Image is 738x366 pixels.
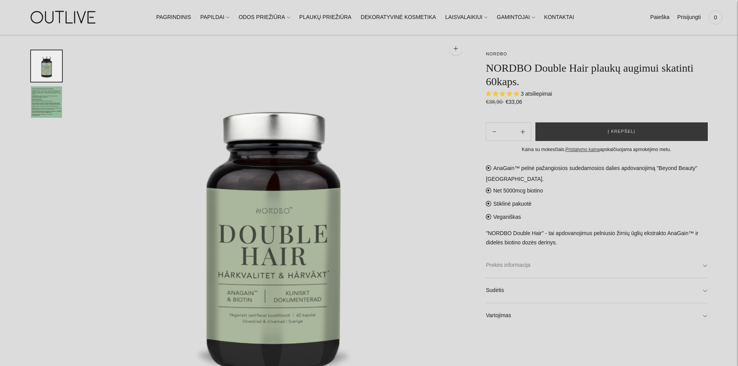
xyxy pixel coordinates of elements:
[486,122,502,141] button: Add product quantity
[521,91,552,97] span: 3 atsiliepimai
[506,99,522,105] span: €33,06
[650,9,669,26] a: Paieška
[299,9,352,26] a: PLAUKŲ PRIEŽIŪRA
[361,9,436,26] a: DEKORATYVINĖ KOSMETIKA
[709,9,723,26] a: 0
[535,122,708,141] button: Į krepšelį
[15,4,112,31] img: OUTLIVE
[486,52,507,56] a: NORDBO
[566,147,600,152] a: Pristatymo kaina
[486,61,707,88] h1: NORDBO Double Hair plaukų augimui skatinti 60kaps.
[31,86,62,118] button: Translation missing: en.general.accessibility.image_thumbail
[486,162,707,328] div: AnaGain™ pelnė pažangiosios sudedamosios dalies apdovanojimą "Beyond Beauty" [GEOGRAPHIC_DATA]. N...
[486,278,707,303] a: Sudėtis
[486,99,504,105] s: €38,90
[497,9,535,26] a: GAMINTOJAI
[544,9,574,26] a: KONTAKTAI
[514,122,531,141] button: Subtract product quantity
[156,9,191,26] a: PAGRINDINIS
[502,126,514,137] input: Product quantity
[486,146,707,154] div: Kaina su mokesčiais. apskaičiuojama apmokėjimo metu.
[710,12,721,23] span: 0
[200,9,229,26] a: PAPILDAI
[486,303,707,328] a: Vartojimas
[445,9,487,26] a: LAISVALAIKIUI
[486,91,521,97] span: 5.00 stars
[486,253,707,278] a: Prekės informacija
[31,50,62,82] button: Translation missing: en.general.accessibility.image_thumbail
[486,229,707,247] p: "NORDBO Double Hair" - tai apdovanojimus pelniusio žirnių ūglių ekstrakto AnaGain™ ir didelės bio...
[239,9,290,26] a: ODOS PRIEŽIŪRA
[608,128,635,136] span: Į krepšelį
[677,9,701,26] a: Prisijungti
